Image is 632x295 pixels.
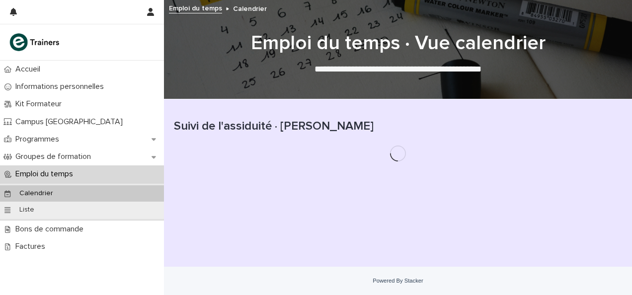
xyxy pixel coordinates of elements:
[11,242,53,251] p: Factures
[11,135,67,144] p: Programmes
[11,152,99,161] p: Groupes de formation
[11,169,81,179] p: Emploi du temps
[233,2,267,13] p: Calendrier
[11,224,91,234] p: Bons de commande
[11,117,131,127] p: Campus [GEOGRAPHIC_DATA]
[169,2,222,13] a: Emploi du temps
[373,278,423,284] a: Powered By Stacker
[8,32,63,52] img: K0CqGN7SDeD6s4JG8KQk
[11,82,112,91] p: Informations personnelles
[11,189,61,198] p: Calendrier
[174,31,622,55] h1: Emploi du temps · Vue calendrier
[11,206,42,214] p: Liste
[174,119,622,134] h1: Suivi de l'assiduité · [PERSON_NAME]
[11,65,48,74] p: Accueil
[11,99,70,109] p: Kit Formateur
